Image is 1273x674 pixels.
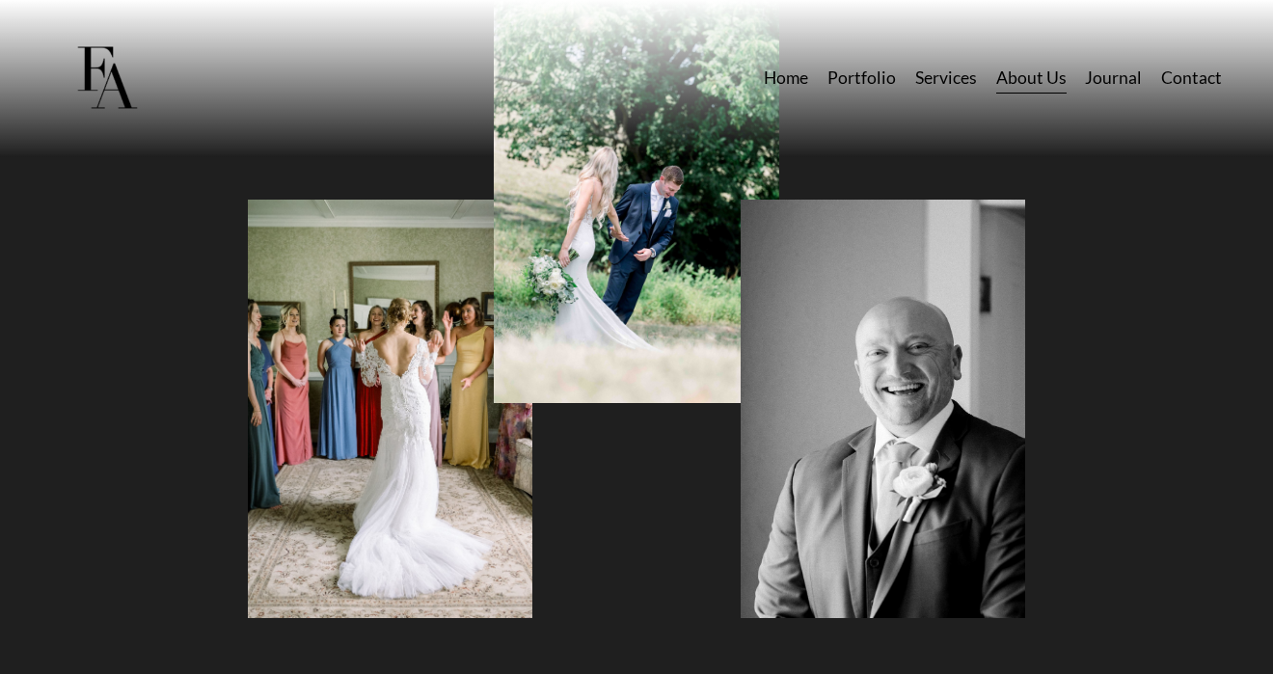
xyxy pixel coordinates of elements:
[827,62,896,95] a: Portfolio
[915,62,977,95] a: Services
[764,62,808,95] a: Home
[996,62,1067,95] a: About Us
[51,23,162,134] img: Frost Artistry
[1085,62,1142,95] a: Journal
[1161,62,1222,95] a: Contact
